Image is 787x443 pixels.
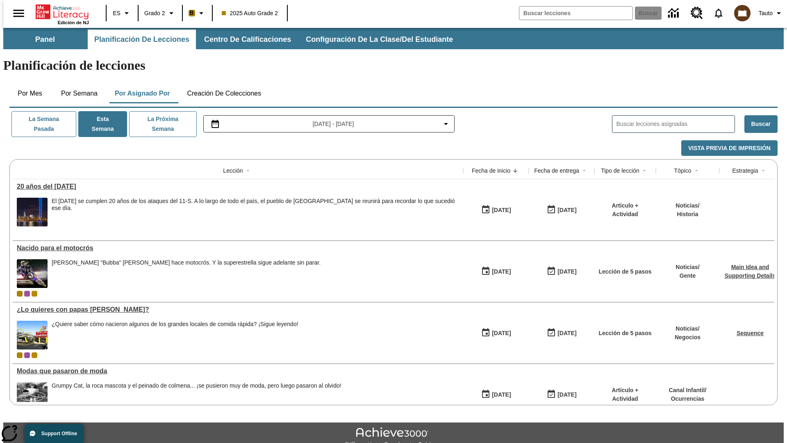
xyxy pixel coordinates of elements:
[3,30,460,49] div: Subbarra de navegación
[144,9,165,18] span: Grado 2
[129,111,196,137] button: La próxima semana
[674,167,691,175] div: Tópico
[52,382,341,411] div: Grumpy Cat, la roca mascota y el peinado de colmena... ¡se pusieron muy de moda, pero luego pasar...
[180,84,268,103] button: Creación de colecciones
[17,352,23,358] div: Clase actual
[639,166,649,176] button: Sort
[24,291,30,297] div: OL 2025 Auto Grade 3
[24,352,30,358] div: OL 2025 Auto Grade 3
[544,387,579,402] button: 06/30/26: Último día en que podrá accederse la lección
[113,9,121,18] span: ES
[36,3,89,25] div: Portada
[17,244,459,252] a: Nacido para el motocrós, Lecciones
[478,202,514,218] button: 08/13/25: Primer día en que estuvo disponible la lección
[478,387,514,402] button: 07/19/25: Primer día en que estuvo disponible la lección
[557,267,576,277] div: [DATE]
[223,167,243,175] div: Lección
[669,386,707,395] p: Canal Infantil /
[41,431,77,436] span: Support Offline
[52,198,459,226] div: El 11 de septiembre de 2021 se cumplen 20 años de los ataques del 11-S. A lo largo de todo el paí...
[676,210,699,219] p: Historia
[472,167,510,175] div: Fecha de inicio
[478,325,514,341] button: 07/26/25: Primer día en que estuvo disponible la lección
[32,291,37,297] span: New 2025 class
[52,321,298,328] div: ¿Quiere saber cómo nacieron algunos de los grandes locales de comida rápida? ¡Sigue leyendo!
[725,264,776,279] a: Main Idea and Supporting Details
[691,166,701,176] button: Sort
[732,167,758,175] div: Estrategia
[17,306,459,313] div: ¿Lo quieres con papas fritas?
[598,267,651,276] p: Lección de 5 pasos
[686,2,708,24] a: Centro de recursos, Se abrirá en una pestaña nueva.
[78,111,127,137] button: Esta semana
[675,333,701,342] p: Negocios
[108,84,177,103] button: Por asignado por
[557,328,576,338] div: [DATE]
[544,325,579,341] button: 07/03/26: Último día en que podrá accederse la lección
[52,321,298,349] div: ¿Quiere saber cómo nacieron algunos de los grandes locales de comida rápida? ¡Sigue leyendo!
[601,167,639,175] div: Tipo de lección
[3,58,784,73] h1: Planificación de lecciones
[441,119,451,129] svg: Collapse Date Range Filter
[17,382,48,411] img: foto en blanco y negro de una chica haciendo girar unos hula-hulas en la década de 1950
[510,166,520,176] button: Sort
[3,28,784,49] div: Subbarra de navegación
[17,244,459,252] div: Nacido para el motocrós
[190,8,194,18] span: B
[52,259,321,266] p: [PERSON_NAME] "Bubba" [PERSON_NAME] hace motocrós. Y la superestrella sigue adelante sin parar.
[17,321,48,349] img: Uno de los primeros locales de McDonald's, con el icónico letrero rojo y los arcos amarillos.
[729,2,755,24] button: Escoja un nuevo avatar
[25,424,84,443] button: Support Offline
[755,6,787,21] button: Perfil/Configuración
[598,329,651,338] p: Lección de 5 pasos
[534,167,579,175] div: Fecha de entrega
[207,119,451,129] button: Seleccione el intervalo de fechas opción del menú
[492,390,511,400] div: [DATE]
[598,201,652,219] p: Artículo + Actividad
[55,84,104,103] button: Por semana
[58,20,89,25] span: Edición de NJ
[4,30,86,49] button: Panel
[759,9,773,18] span: Tauto
[579,166,589,176] button: Sort
[313,120,354,128] span: [DATE] - [DATE]
[222,9,278,18] span: 2025 Auto Grade 2
[681,140,778,156] button: Vista previa de impresión
[17,259,48,288] img: El corredor de motocrós James Stewart vuela por los aires en su motocicleta de montaña
[32,352,37,358] div: New 2025 class
[17,368,459,375] a: Modas que pasaron de moda, Lecciones
[17,291,23,297] span: Clase actual
[11,111,76,137] button: La semana pasada
[708,2,729,24] a: Notificaciones
[544,264,579,279] button: 08/10/25: Último día en que podrá accederse la lección
[669,395,707,403] p: Ocurrencias
[598,386,652,403] p: Artículo + Actividad
[557,205,576,215] div: [DATE]
[299,30,459,49] button: Configuración de la clase/del estudiante
[663,2,686,25] a: Centro de información
[544,202,579,218] button: 08/13/25: Último día en que podrá accederse la lección
[676,201,699,210] p: Noticias /
[185,6,209,21] button: Boost El color de la clase es anaranjado claro. Cambiar el color de la clase.
[676,272,699,280] p: Gente
[52,259,321,288] span: James "Bubba" Stewart hace motocrós. Y la superestrella sigue adelante sin parar.
[17,368,459,375] div: Modas que pasaron de moda
[478,264,514,279] button: 08/04/25: Primer día en que estuvo disponible la lección
[758,166,768,176] button: Sort
[17,183,459,190] a: 20 años del 11 de septiembre, Lecciones
[492,328,511,338] div: [DATE]
[141,6,180,21] button: Grado: Grado 2, Elige un grado
[737,330,764,336] a: Sequence
[7,1,31,25] button: Abrir el menú lateral
[734,5,751,21] img: avatar image
[17,198,48,226] img: Tributo con luces en la ciudad de Nueva York desde el Parque Estatal Liberty (Nueva Jersey)
[36,4,89,20] a: Portada
[17,183,459,190] div: 20 años del 11 de septiembre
